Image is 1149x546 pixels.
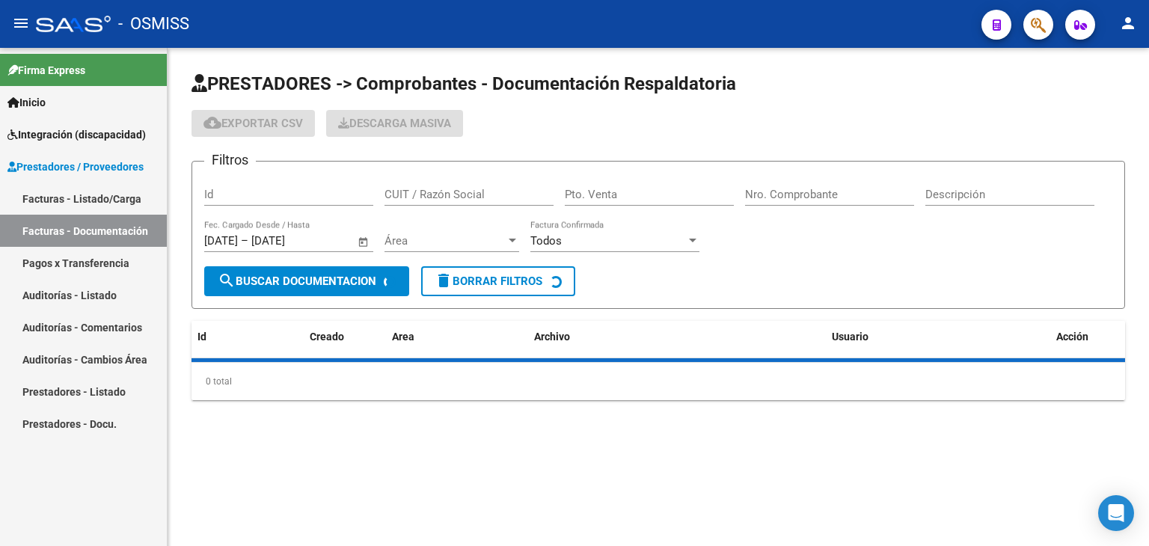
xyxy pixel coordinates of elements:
[534,331,570,343] span: Archivo
[826,321,1050,353] datatable-header-cell: Usuario
[191,321,251,353] datatable-header-cell: Id
[338,117,451,130] span: Descarga Masiva
[118,7,189,40] span: - OSMISS
[7,94,46,111] span: Inicio
[7,126,146,143] span: Integración (discapacidad)
[7,62,85,79] span: Firma Express
[384,234,506,248] span: Área
[1050,321,1125,353] datatable-header-cell: Acción
[392,331,414,343] span: Area
[530,234,562,248] span: Todos
[203,117,303,130] span: Exportar CSV
[204,266,409,296] button: Buscar Documentacion
[241,234,248,248] span: –
[191,363,1125,400] div: 0 total
[435,272,453,289] mat-icon: delete
[310,331,344,343] span: Creado
[1056,331,1088,343] span: Acción
[355,233,373,251] button: Open calendar
[218,274,376,288] span: Buscar Documentacion
[203,114,221,132] mat-icon: cloud_download
[326,110,463,137] app-download-masive: Descarga masiva de comprobantes (adjuntos)
[326,110,463,137] button: Descarga Masiva
[204,234,238,248] input: Fecha inicio
[528,321,826,353] datatable-header-cell: Archivo
[251,234,324,248] input: Fecha fin
[218,272,236,289] mat-icon: search
[1098,495,1134,531] div: Open Intercom Messenger
[435,274,542,288] span: Borrar Filtros
[1119,14,1137,32] mat-icon: person
[386,321,528,353] datatable-header-cell: Area
[7,159,144,175] span: Prestadores / Proveedores
[204,150,256,171] h3: Filtros
[197,331,206,343] span: Id
[12,14,30,32] mat-icon: menu
[832,331,868,343] span: Usuario
[304,321,386,353] datatable-header-cell: Creado
[191,73,736,94] span: PRESTADORES -> Comprobantes - Documentación Respaldatoria
[191,110,315,137] button: Exportar CSV
[421,266,575,296] button: Borrar Filtros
